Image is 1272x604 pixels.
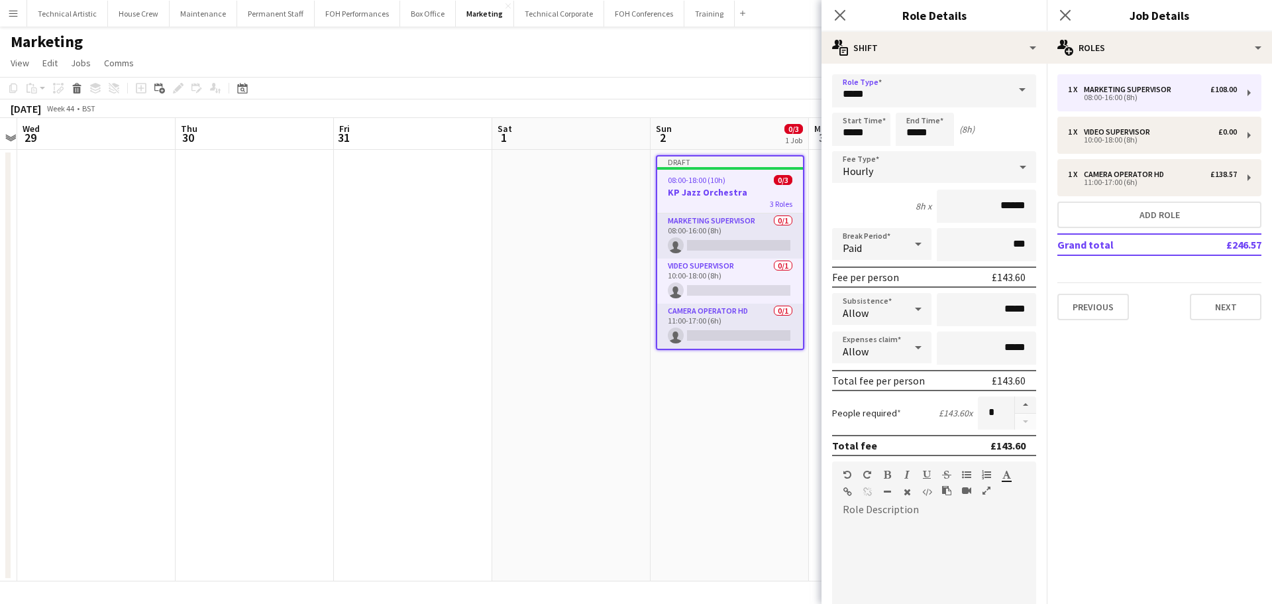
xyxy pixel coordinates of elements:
div: £138.57 [1210,170,1237,179]
button: Ordered List [982,469,991,480]
div: 1 Job [785,135,802,145]
div: Camera Operator HD [1084,170,1169,179]
h3: Role Details [821,7,1047,24]
button: Previous [1057,294,1129,320]
button: FOH Performances [315,1,400,27]
span: 3 [812,130,831,145]
span: View [11,57,29,69]
div: Fee per person [832,271,899,284]
span: 0/3 [774,175,792,185]
div: (8h) [959,123,975,135]
span: Sun [656,123,672,135]
span: Sat [498,123,512,135]
button: Technical Corporate [514,1,604,27]
span: Comms [104,57,134,69]
label: People required [832,407,901,419]
span: Paid [843,241,862,255]
button: HTML Code [922,487,931,497]
button: Increase [1015,396,1036,414]
button: Undo [843,469,852,480]
span: 0/3 [784,124,803,134]
div: Video Supervisor [1084,127,1155,137]
td: £246.57 [1183,234,1261,255]
a: Jobs [66,54,96,72]
div: [DATE] [11,102,41,115]
button: Fullscreen [982,485,991,496]
button: Next [1190,294,1261,320]
button: House Crew [108,1,170,27]
div: Draft [657,156,803,167]
button: Technical Artistic [27,1,108,27]
div: £143.60 [992,271,1026,284]
div: £108.00 [1210,85,1237,94]
span: 3 Roles [770,199,792,209]
div: Roles [1047,32,1272,64]
span: 30 [179,130,197,145]
button: Italic [902,469,912,480]
td: Grand total [1057,234,1183,255]
div: Total fee per person [832,374,925,387]
button: Permanent Staff [237,1,315,27]
span: Week 44 [44,103,77,113]
h3: KP Jazz Orchestra [657,186,803,198]
button: Insert video [962,485,971,496]
div: Marketing Supervisor [1084,85,1177,94]
div: £143.60 [992,374,1026,387]
button: Insert Link [843,487,852,497]
h1: Marketing [11,32,83,52]
div: Shift [821,32,1047,64]
a: View [5,54,34,72]
button: Redo [863,469,872,480]
div: £143.60 x [939,407,973,419]
h3: Job Details [1047,7,1272,24]
div: BST [82,103,95,113]
button: Horizontal Line [882,487,892,497]
div: 11:00-17:00 (6h) [1068,179,1237,186]
div: £143.60 [990,439,1026,452]
span: Mon [814,123,831,135]
span: Allow [843,345,869,358]
div: Total fee [832,439,877,452]
div: 10:00-18:00 (8h) [1068,137,1237,143]
app-card-role: Video Supervisor0/110:00-18:00 (8h) [657,259,803,304]
div: 08:00-16:00 (8h) [1068,94,1237,101]
span: 08:00-18:00 (10h) [668,175,725,185]
button: Unordered List [962,469,971,480]
div: 1 x [1068,127,1084,137]
span: 31 [337,130,350,145]
a: Comms [99,54,139,72]
div: 8h x [916,200,931,212]
a: Edit [37,54,63,72]
div: £0.00 [1218,127,1237,137]
span: 1 [496,130,512,145]
span: Edit [42,57,58,69]
button: Paste as plain text [942,485,951,496]
button: Text Color [1002,469,1011,480]
span: Thu [181,123,197,135]
button: Add role [1057,202,1261,228]
span: Jobs [71,57,91,69]
button: FOH Conferences [604,1,684,27]
div: 1 x [1068,170,1084,179]
button: Training [684,1,735,27]
app-card-role: Camera Operator HD0/111:00-17:00 (6h) [657,304,803,349]
app-job-card: Draft08:00-18:00 (10h)0/3KP Jazz Orchestra3 RolesMarketing Supervisor0/108:00-16:00 (8h) Video Su... [656,155,804,350]
span: Wed [23,123,40,135]
button: Box Office [400,1,456,27]
div: 1 x [1068,85,1084,94]
button: Maintenance [170,1,237,27]
span: Allow [843,306,869,320]
span: 2 [654,130,672,145]
button: Clear Formatting [902,487,912,497]
span: Fri [339,123,350,135]
app-card-role: Marketing Supervisor0/108:00-16:00 (8h) [657,213,803,259]
button: Underline [922,469,931,480]
span: 29 [21,130,40,145]
button: Strikethrough [942,469,951,480]
button: Bold [882,469,892,480]
button: Marketing [456,1,514,27]
span: Hourly [843,164,873,178]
